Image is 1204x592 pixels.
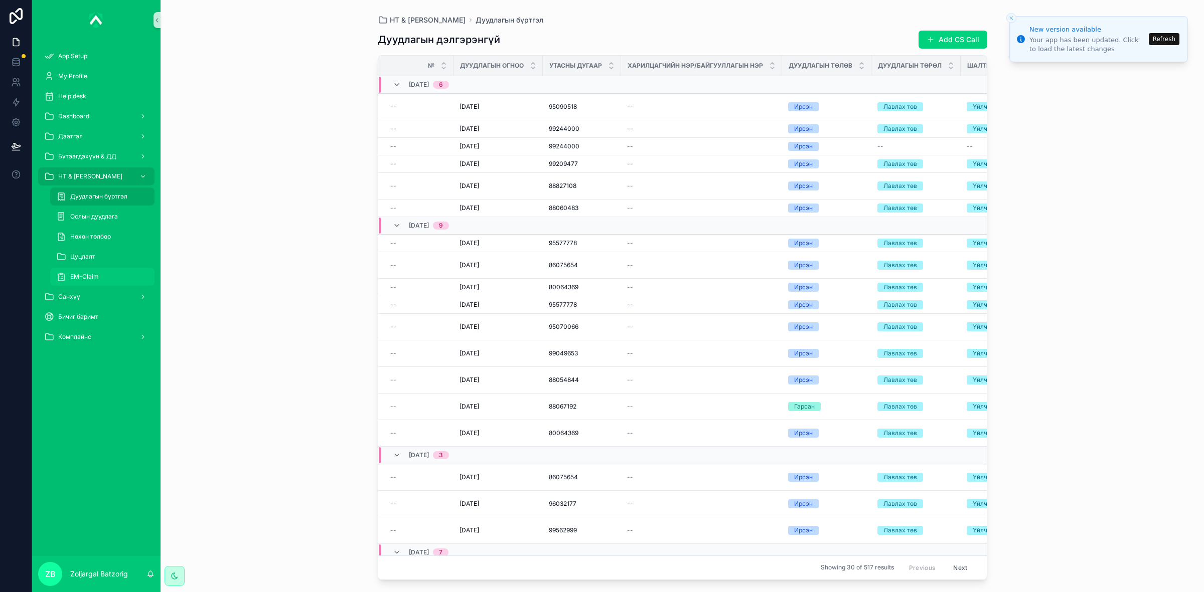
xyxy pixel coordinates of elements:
[390,526,396,534] span: --
[794,473,813,482] div: Ирсэн
[967,322,1030,331] a: Үйлчилгээ
[50,248,155,266] a: Цуцлалт
[460,125,537,133] a: [DATE]
[627,376,633,384] span: --
[794,375,813,384] div: Ирсэн
[549,429,578,437] span: 80064369
[627,125,633,133] span: --
[549,182,576,190] span: 88827108
[460,261,537,269] a: [DATE]
[883,261,917,270] div: Лавлах төв
[967,526,1030,535] a: Үйлчилгээ
[794,526,813,535] div: Ирсэн
[549,473,615,481] a: 86075654
[390,301,447,309] a: --
[549,301,615,309] a: 95577778
[627,142,776,150] a: --
[627,204,776,212] a: --
[390,301,396,309] span: --
[788,159,865,168] a: Ирсэн
[788,300,865,309] a: Ирсэн
[794,124,813,133] div: Ирсэн
[549,473,578,481] span: 86075654
[627,403,633,411] span: --
[788,124,865,133] a: Ирсэн
[627,239,776,247] a: --
[877,499,955,508] a: Лавлах төв
[877,283,955,292] a: Лавлах төв
[390,103,447,111] a: --
[38,67,155,85] a: My Profile
[58,72,87,80] span: My Profile
[883,283,917,292] div: Лавлах төв
[973,181,1004,190] div: Үйлчилгээ
[38,288,155,306] a: Санхүү
[877,429,955,438] a: Лавлах төв
[973,124,1004,133] div: Үйлчилгээ
[794,429,813,438] div: Ирсэн
[460,376,537,384] a: [DATE]
[788,473,865,482] a: Ирсэн
[883,300,917,309] div: Лавлах төв
[788,181,865,190] a: Ирсэн
[794,261,813,270] div: Ирсэн
[788,239,865,248] a: Ирсэн
[460,301,537,309] a: [DATE]
[627,283,633,291] span: --
[794,239,813,248] div: Ирсэн
[788,142,865,151] a: Ирсэн
[460,526,479,534] span: [DATE]
[627,103,776,111] a: --
[549,160,578,168] span: 99209477
[390,429,396,437] span: --
[390,403,396,411] span: --
[967,142,973,150] span: --
[967,375,1030,384] a: Үйлчилгээ
[877,473,955,482] a: Лавлах төв
[877,375,955,384] a: Лавлах төв
[460,103,537,111] a: [DATE]
[460,283,479,291] span: [DATE]
[460,239,537,247] a: [DATE]
[390,283,396,291] span: --
[973,349,1004,358] div: Үйлчилгээ
[788,102,865,111] a: Ирсэн
[38,147,155,165] a: Бүтээгдэхүүн & ДД
[788,322,865,331] a: Ирсэн
[549,239,577,247] span: 95577778
[390,283,447,291] a: --
[883,429,917,438] div: Лавлах төв
[919,31,987,49] a: Add CS Call
[973,300,1004,309] div: Үйлчилгээ
[38,328,155,346] a: Комплайнс
[627,323,633,331] span: --
[883,239,917,248] div: Лавлах төв
[549,429,615,437] a: 80064369
[50,268,155,286] a: EM-Claim
[627,526,776,534] a: --
[50,187,155,206] a: Дуудлагын бүртгэл
[1029,36,1146,54] div: Your app has been updated. Click to load the latest changes
[627,160,776,168] a: --
[967,473,1030,482] a: Үйлчилгээ
[627,142,633,150] span: --
[549,103,615,111] a: 95090518
[58,293,80,301] span: Санхүү
[549,500,576,508] span: 96032177
[549,261,615,269] a: 86075654
[794,402,815,411] div: Гарсан
[460,301,479,309] span: [DATE]
[883,159,917,168] div: Лавлах төв
[877,322,955,331] a: Лавлах төв
[788,526,865,535] a: Ирсэн
[967,429,1030,438] a: Үйлчилгээ
[390,204,447,212] a: --
[877,526,955,535] a: Лавлах төв
[794,142,813,151] div: Ирсэн
[794,322,813,331] div: Ирсэн
[788,261,865,270] a: Ирсэн
[549,204,615,212] a: 88060483
[549,526,577,534] span: 99562999
[460,103,479,111] span: [DATE]
[549,239,615,247] a: 95577778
